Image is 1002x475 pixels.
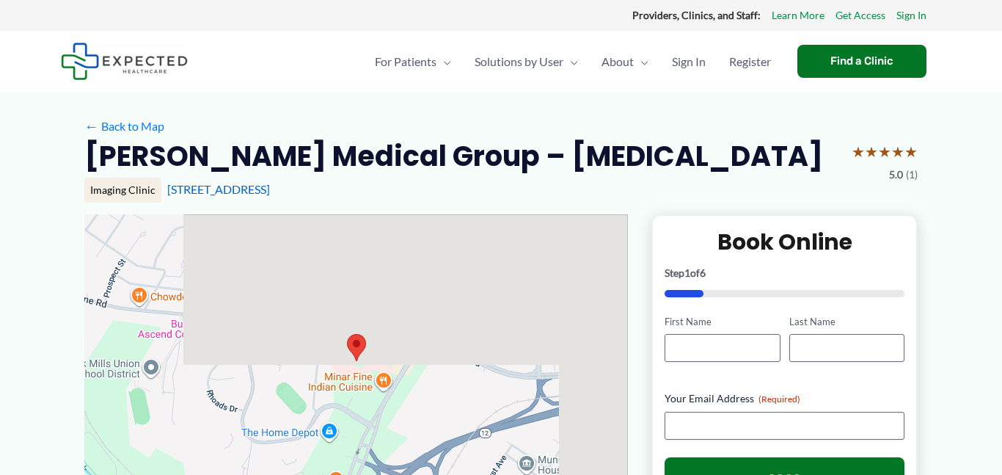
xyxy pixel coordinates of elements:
[904,138,918,165] span: ★
[772,6,824,25] a: Learn More
[729,36,771,87] span: Register
[889,165,903,184] span: 5.0
[896,6,926,25] a: Sign In
[835,6,885,25] a: Get Access
[167,182,270,196] a: [STREET_ADDRESS]
[84,119,98,133] span: ←
[717,36,783,87] a: Register
[758,394,800,405] span: (Required)
[363,36,783,87] nav: Primary Site Navigation
[891,138,904,165] span: ★
[375,36,436,87] span: For Patients
[363,36,463,87] a: For PatientsMenu Toggle
[61,43,188,80] img: Expected Healthcare Logo - side, dark font, small
[601,36,634,87] span: About
[436,36,451,87] span: Menu Toggle
[84,178,161,203] div: Imaging Clinic
[660,36,717,87] a: Sign In
[84,115,164,137] a: ←Back to Map
[84,138,823,174] h2: [PERSON_NAME] Medical Group – [MEDICAL_DATA]
[700,266,706,279] span: 6
[463,36,590,87] a: Solutions by UserMenu Toggle
[563,36,578,87] span: Menu Toggle
[665,391,904,406] label: Your Email Address
[632,9,761,21] strong: Providers, Clinics, and Staff:
[878,138,891,165] span: ★
[852,138,865,165] span: ★
[797,45,926,78] a: Find a Clinic
[906,165,918,184] span: (1)
[672,36,706,87] span: Sign In
[590,36,660,87] a: AboutMenu Toggle
[475,36,563,87] span: Solutions by User
[665,228,904,256] h2: Book Online
[634,36,648,87] span: Menu Toggle
[665,315,780,329] label: First Name
[665,268,904,278] p: Step of
[684,266,690,279] span: 1
[789,315,904,329] label: Last Name
[865,138,878,165] span: ★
